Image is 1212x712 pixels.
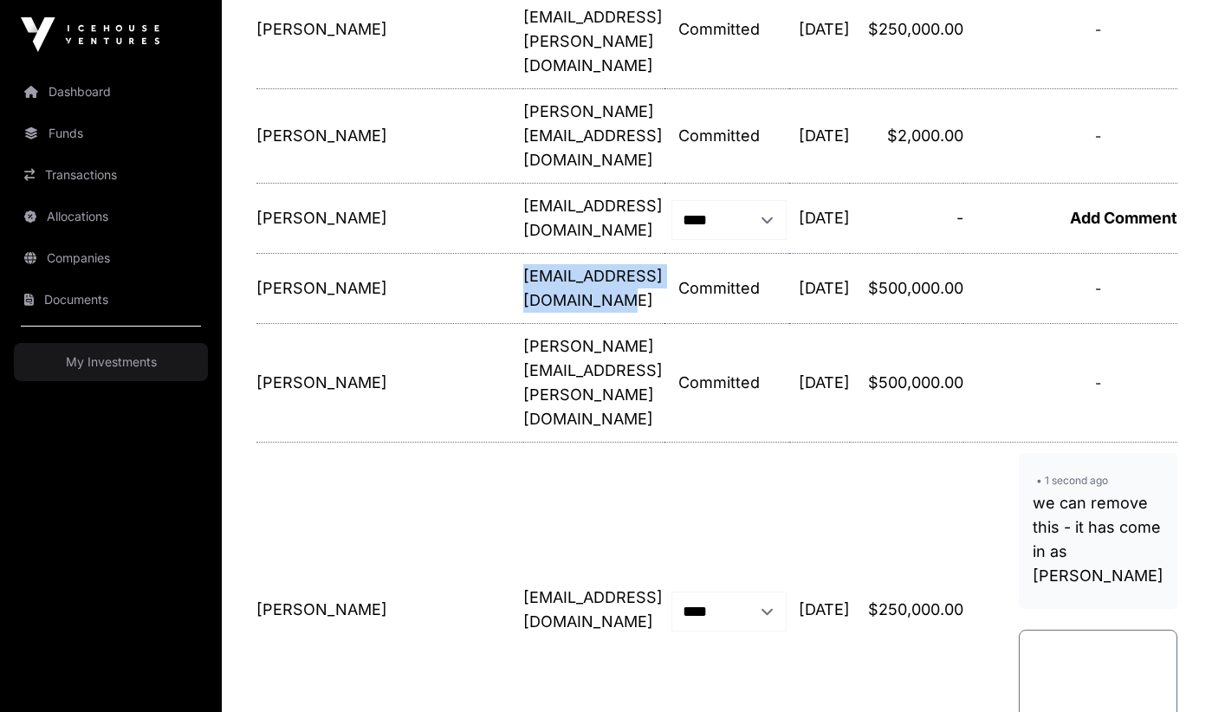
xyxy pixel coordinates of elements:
p: [PERSON_NAME][EMAIL_ADDRESS][DOMAIN_NAME] [523,100,664,172]
p: - [850,206,963,230]
p: $250,000.00 [850,17,963,42]
p: we can remove this - it has come in as [PERSON_NAME] [1033,491,1163,588]
a: Allocations [14,197,208,236]
p: Committed [678,276,790,301]
div: - [1019,19,1177,40]
p: $500,000.00 [850,371,963,395]
a: Companies [14,239,208,277]
span: • 1 second ago [1036,474,1108,487]
p: [PERSON_NAME] [256,276,301,301]
p: [PERSON_NAME] [256,598,301,622]
p: [EMAIL_ADDRESS][DOMAIN_NAME] [523,586,664,634]
p: Committed [678,17,790,42]
p: [DATE] [789,276,850,301]
p: $2,000.00 [850,124,963,148]
a: Transactions [14,156,208,194]
p: [DATE] [789,371,850,395]
p: $500,000.00 [850,276,963,301]
p: [PERSON_NAME][EMAIL_ADDRESS][PERSON_NAME][DOMAIN_NAME] [523,334,664,431]
p: Committed [678,371,790,395]
p: [PERSON_NAME] [256,371,301,395]
p: [PERSON_NAME] [256,206,301,230]
a: Dashboard [14,73,208,111]
iframe: Chat Widget [1125,629,1212,712]
img: Icehouse Ventures Logo [21,17,159,52]
p: Committed [678,124,790,148]
p: [DATE] [789,206,850,230]
p: [DATE] [789,124,850,148]
a: Funds [14,114,208,152]
p: $250,000.00 [850,598,963,622]
p: [PERSON_NAME] [256,17,301,42]
p: [DATE] [789,17,850,42]
p: [PERSON_NAME] [256,124,301,148]
p: [EMAIL_ADDRESS][DOMAIN_NAME] [523,194,664,243]
a: Add Comment [1070,209,1177,227]
a: Documents [14,281,208,319]
div: - [1019,126,1177,146]
div: - [1019,278,1177,299]
p: [EMAIL_ADDRESS][DOMAIN_NAME] [523,264,664,313]
a: My Investments [14,343,208,381]
div: - [1019,372,1177,393]
p: [DATE] [789,598,850,622]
